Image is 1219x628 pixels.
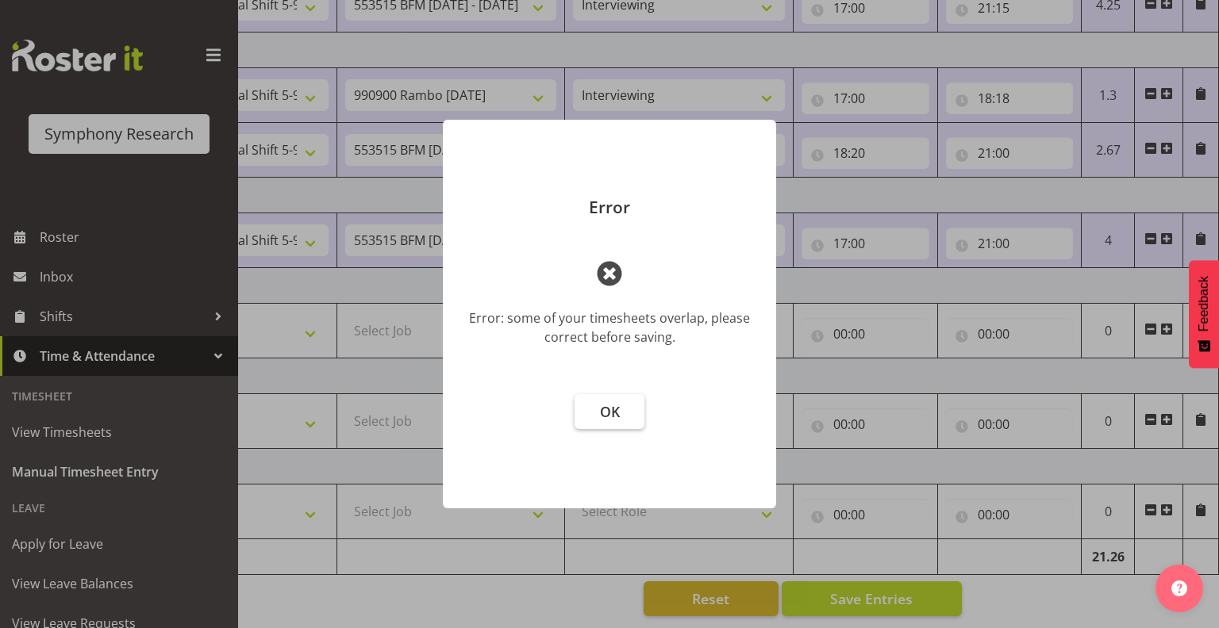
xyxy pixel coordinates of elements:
span: OK [600,402,620,421]
p: Error [459,199,760,216]
button: Feedback - Show survey [1189,260,1219,368]
img: help-xxl-2.png [1171,580,1187,596]
button: OK [575,394,644,429]
div: Error: some of your timesheets overlap, please correct before saving. [467,308,752,347]
span: Feedback [1197,276,1211,331]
